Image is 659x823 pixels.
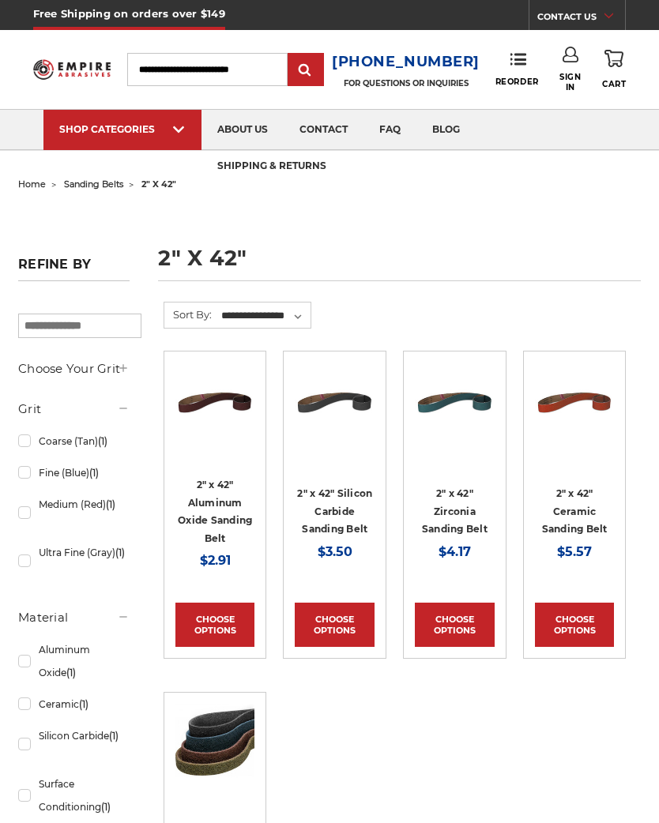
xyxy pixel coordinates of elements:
a: 2" x 42" Silicon Carbide Sanding Belt [297,487,372,535]
h5: Material [18,608,130,627]
a: Choose Options [295,603,375,647]
select: Sort By: [219,304,311,328]
a: Medium (Red) [18,490,130,535]
p: FOR QUESTIONS OR INQUIRIES [332,78,480,88]
a: Reorder [495,52,539,86]
span: (1) [115,547,125,558]
div: SHOP CATEGORIES [59,123,186,135]
a: Choose Options [415,603,495,647]
span: (1) [89,467,99,479]
span: $5.57 [557,544,592,559]
img: 2" x 42" Sanding Belt - Ceramic [535,363,615,442]
span: (1) [98,435,107,447]
a: Coarse (Tan) [18,427,130,455]
span: (1) [66,667,76,678]
h1: 2" x 42" [158,247,641,281]
a: 2" x 42" Zirconia Sanding Belt [422,487,488,535]
img: 2" x 42" Silicon Carbide File Belt [295,363,375,442]
span: (1) [106,498,115,510]
a: Choose Options [175,603,255,647]
a: sanding belts [64,179,123,190]
a: [PHONE_NUMBER] [332,51,480,73]
img: 2" x 42" Sanding Belt - Zirconia [415,363,495,442]
a: Ceramic [18,690,130,718]
a: home [18,179,46,190]
a: about us [201,110,284,150]
a: blog [416,110,476,150]
span: Cart [602,79,626,89]
h5: Choose Your Grit [18,359,130,378]
img: 2" x 42" Sanding Belt - Aluminum Oxide [175,363,255,442]
a: shipping & returns [201,147,342,187]
a: 2" x 42" Ceramic Sanding Belt [542,487,608,535]
a: Surface Conditioning [18,770,130,821]
a: Aluminum Oxide [18,636,130,686]
span: $3.50 [318,544,352,559]
span: (1) [101,801,111,813]
a: Cart [602,47,626,92]
img: 2"x42" Surface Conditioning Sanding Belts [175,704,255,784]
label: Sort By: [164,303,212,326]
a: Fine (Blue) [18,459,130,487]
span: 2" x 42" [141,179,176,190]
span: Reorder [495,77,539,87]
span: $2.91 [200,553,231,568]
span: (1) [79,698,88,710]
span: Sign In [559,72,581,92]
a: faq [363,110,416,150]
a: CONTACT US [537,8,625,30]
input: Submit [290,54,322,86]
a: contact [284,110,363,150]
span: (1) [109,730,119,742]
a: Ultra Fine (Gray) [18,539,130,583]
img: Empire Abrasives [33,54,111,85]
a: 2" x 42" Aluminum Oxide Sanding Belt [178,479,252,544]
h5: Refine by [18,257,130,281]
h5: Grit [18,400,130,419]
span: $4.17 [439,544,471,559]
a: Choose Options [535,603,615,647]
a: Silicon Carbide [18,722,130,766]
